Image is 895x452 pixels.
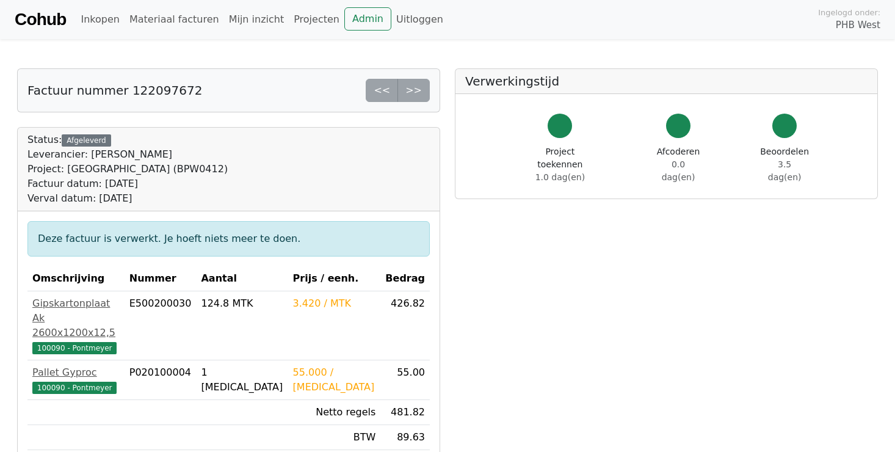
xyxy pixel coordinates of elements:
[27,147,228,162] div: Leverancier: [PERSON_NAME]
[125,7,224,32] a: Materiaal facturen
[380,360,430,400] td: 55.00
[380,400,430,425] td: 481.82
[27,266,125,291] th: Omschrijving
[818,7,880,18] span: Ingelogd onder:
[27,162,228,177] div: Project: [GEOGRAPHIC_DATA] (BPW0412)
[224,7,289,32] a: Mijn inzicht
[293,296,376,311] div: 3.420 / MTK
[125,266,197,291] th: Nummer
[196,266,288,291] th: Aantal
[524,145,596,184] div: Project toekennen
[760,145,809,184] div: Beoordelen
[15,5,66,34] a: Cohub
[201,365,283,395] div: 1 [MEDICAL_DATA]
[201,296,283,311] div: 124.8 MTK
[62,134,111,147] div: Afgeleverd
[32,365,120,395] a: Pallet Gyproc100090 - Pontmeyer
[32,382,117,394] span: 100090 - Pontmeyer
[293,365,376,395] div: 55.000 / [MEDICAL_DATA]
[27,83,202,98] h5: Factuur nummer 122097672
[535,172,585,182] span: 1.0 dag(en)
[288,266,381,291] th: Prijs / eenh.
[465,74,868,89] h5: Verwerkingstijd
[76,7,124,32] a: Inkopen
[391,7,448,32] a: Uitloggen
[289,7,344,32] a: Projecten
[27,133,228,206] div: Status:
[288,400,381,425] td: Netto regels
[344,7,391,31] a: Admin
[27,221,430,257] div: Deze factuur is verwerkt. Je hoeft niets meer te doen.
[380,291,430,360] td: 426.82
[32,365,120,380] div: Pallet Gyproc
[125,360,197,400] td: P020100004
[27,191,228,206] div: Verval datum: [DATE]
[125,291,197,360] td: E500200030
[662,159,695,182] span: 0.0 dag(en)
[768,159,802,182] span: 3.5 dag(en)
[655,145,702,184] div: Afcoderen
[836,18,880,32] span: PHB West
[32,296,120,355] a: Gipskartonplaat Ak 2600x1200x12,5100090 - Pontmeyer
[32,296,120,340] div: Gipskartonplaat Ak 2600x1200x12,5
[380,266,430,291] th: Bedrag
[380,425,430,450] td: 89.63
[32,342,117,354] span: 100090 - Pontmeyer
[288,425,381,450] td: BTW
[27,177,228,191] div: Factuur datum: [DATE]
